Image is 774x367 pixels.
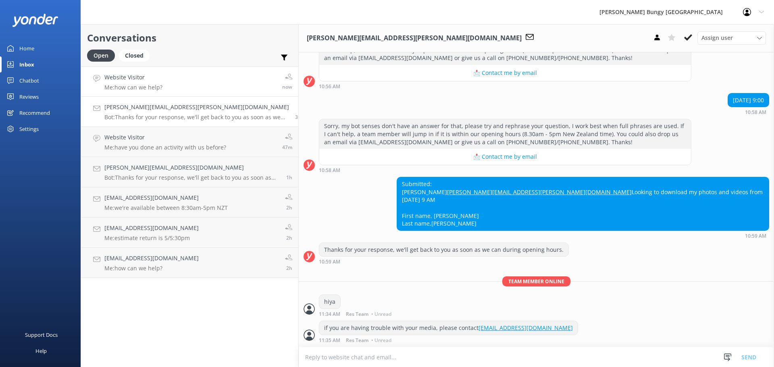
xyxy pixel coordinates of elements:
[319,168,340,173] strong: 10:58 AM
[479,324,573,332] a: [EMAIL_ADDRESS][DOMAIN_NAME]
[104,133,226,142] h4: Website Visitor
[319,167,691,173] div: Sep 16 2025 10:58am (UTC +12:00) Pacific/Auckland
[286,265,292,272] span: Sep 16 2025 09:31am (UTC +12:00) Pacific/Auckland
[697,31,766,44] div: Assign User
[104,254,199,263] h4: [EMAIL_ADDRESS][DOMAIN_NAME]
[282,144,292,151] span: Sep 16 2025 10:47am (UTC +12:00) Pacific/Auckland
[104,163,280,172] h4: [PERSON_NAME][EMAIL_ADDRESS][DOMAIN_NAME]
[282,83,292,90] span: Sep 16 2025 11:34am (UTC +12:00) Pacific/Auckland
[104,84,162,91] p: Me: how can we help?
[104,73,162,82] h4: Website Visitor
[319,337,578,343] div: Sep 16 2025 11:35am (UTC +12:00) Pacific/Auckland
[19,73,39,89] div: Chatbot
[397,233,769,238] div: Sep 16 2025 10:59am (UTC +12:00) Pacific/Auckland
[728,93,769,107] div: [DATE] 9:00
[745,234,766,238] strong: 10:59 AM
[319,83,691,89] div: Sep 16 2025 10:56am (UTC +12:00) Pacific/Auckland
[87,51,119,60] a: Open
[286,174,292,181] span: Sep 16 2025 10:35am (UTC +12:00) Pacific/Auckland
[19,40,34,56] div: Home
[319,149,691,165] button: 📩 Contact me by email
[104,224,199,232] h4: [EMAIL_ADDRESS][DOMAIN_NAME]
[701,33,733,42] span: Assign user
[81,97,298,127] a: [PERSON_NAME][EMAIL_ADDRESS][PERSON_NAME][DOMAIN_NAME]Bot:Thanks for your response, we'll get bac...
[319,312,340,317] strong: 11:34 AM
[25,327,58,343] div: Support Docs
[397,177,769,230] div: Submitted: [PERSON_NAME] Looking to download my photos and videos from [DATE] 9 AM First name, [P...
[286,204,292,211] span: Sep 16 2025 09:34am (UTC +12:00) Pacific/Auckland
[319,295,340,309] div: hiya
[371,338,391,343] span: • Unread
[319,321,578,335] div: if you are having trouble with your media, please contact
[319,243,568,257] div: Thanks for your response, we'll get back to you as soon as we can during opening hours.
[346,338,368,343] span: Res Team
[81,66,298,97] a: Website VisitorMe:how can we help?now
[35,343,47,359] div: Help
[12,14,58,27] img: yonder-white-logo.png
[119,51,154,60] a: Closed
[104,114,289,121] p: Bot: Thanks for your response, we'll get back to you as soon as we can during opening hours.
[295,114,305,120] span: Sep 16 2025 10:59am (UTC +12:00) Pacific/Auckland
[87,30,292,46] h2: Conversations
[81,157,298,187] a: [PERSON_NAME][EMAIL_ADDRESS][DOMAIN_NAME]Bot:Thanks for your response, we'll get back to you as s...
[19,89,39,105] div: Reviews
[502,276,570,286] span: Team member online
[346,312,368,317] span: Res Team
[81,127,298,157] a: Website VisitorMe:have you done an activity with us before?47m
[319,119,691,149] div: Sorry, my bot senses don't have an answer for that, please try and rephrase your question, I work...
[81,218,298,248] a: [EMAIL_ADDRESS][DOMAIN_NAME]Me:estimate return is 5/5:30pm2h
[319,338,340,343] strong: 11:35 AM
[728,109,769,115] div: Sep 16 2025 10:58am (UTC +12:00) Pacific/Auckland
[104,193,228,202] h4: [EMAIL_ADDRESS][DOMAIN_NAME]
[81,187,298,218] a: [EMAIL_ADDRESS][DOMAIN_NAME]Me:we're available between 8:30am-5pm NZT2h
[371,312,391,317] span: • Unread
[104,265,199,272] p: Me: how can we help?
[447,188,632,196] a: [PERSON_NAME][EMAIL_ADDRESS][PERSON_NAME][DOMAIN_NAME]
[81,248,298,278] a: [EMAIL_ADDRESS][DOMAIN_NAME]Me:how can we help?2h
[286,234,292,241] span: Sep 16 2025 09:33am (UTC +12:00) Pacific/Auckland
[104,234,199,242] p: Me: estimate return is 5/5:30pm
[19,56,34,73] div: Inbox
[307,33,522,44] h3: [PERSON_NAME][EMAIL_ADDRESS][PERSON_NAME][DOMAIN_NAME]
[319,259,340,264] strong: 10:59 AM
[87,50,115,62] div: Open
[104,204,228,211] p: Me: we're available between 8:30am-5pm NZT
[319,84,340,89] strong: 10:56 AM
[119,50,150,62] div: Closed
[104,103,289,112] h4: [PERSON_NAME][EMAIL_ADDRESS][PERSON_NAME][DOMAIN_NAME]
[319,311,393,317] div: Sep 16 2025 11:34am (UTC +12:00) Pacific/Auckland
[104,144,226,151] p: Me: have you done an activity with us before?
[104,174,280,181] p: Bot: Thanks for your response, we'll get back to you as soon as we can during opening hours.
[19,105,50,121] div: Recommend
[319,65,691,81] button: 📩 Contact me by email
[19,121,39,137] div: Settings
[745,110,766,115] strong: 10:58 AM
[319,259,569,264] div: Sep 16 2025 10:59am (UTC +12:00) Pacific/Auckland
